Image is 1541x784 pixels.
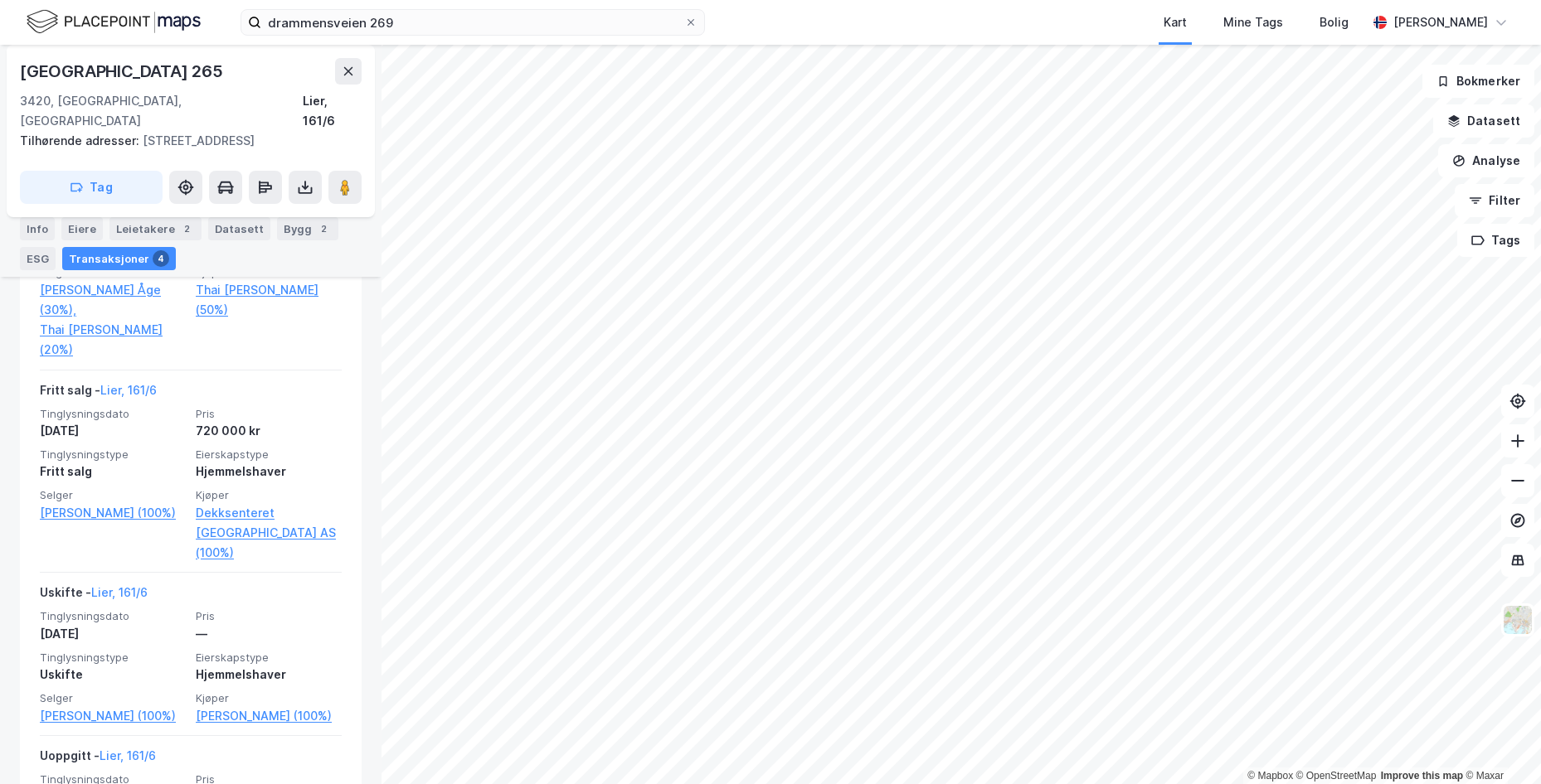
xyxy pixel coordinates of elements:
span: Tinglysningstype [40,448,186,462]
div: — [196,624,342,644]
a: OpenStreetMap [1296,770,1377,782]
div: 2 [178,220,195,237]
span: Eierskapstype [196,448,342,462]
div: 3420, [GEOGRAPHIC_DATA], [GEOGRAPHIC_DATA] [20,91,303,131]
div: 720 000 kr [196,421,342,441]
button: Tags [1457,224,1534,257]
div: 2 [315,220,332,237]
div: Bolig [1320,12,1349,32]
div: Kart [1164,12,1187,32]
div: [STREET_ADDRESS] [20,131,348,151]
div: Bygg [277,217,338,240]
a: Thai [PERSON_NAME] (50%) [196,280,342,320]
span: Kjøper [196,488,342,502]
a: Mapbox [1247,770,1293,782]
a: [PERSON_NAME] Åge (30%), [40,280,186,320]
span: Tinglysningsdato [40,407,186,421]
div: Hjemmelshaver [196,665,342,685]
div: Hjemmelshaver [196,462,342,482]
a: [PERSON_NAME] (100%) [40,706,186,726]
a: [PERSON_NAME] (100%) [40,503,186,523]
img: logo.f888ab2527a4732fd821a326f86c7f29.svg [27,7,201,36]
button: Analyse [1438,144,1534,177]
a: Thai [PERSON_NAME] (20%) [40,320,186,360]
span: Tilhørende adresser: [20,133,143,148]
div: Mine Tags [1223,12,1283,32]
span: Tinglysningstype [40,651,186,665]
span: Kjøper [196,691,342,705]
a: Lier, 161/6 [100,383,157,397]
div: Fritt salg [40,462,186,482]
div: [GEOGRAPHIC_DATA] 265 [20,58,226,85]
input: Søk på adresse, matrikkel, gårdeiere, leietakere eller personer [261,10,684,35]
div: 4 [153,250,169,267]
div: [DATE] [40,624,186,644]
iframe: Chat Widget [1458,704,1541,784]
div: Kontrollprogram for chat [1458,704,1541,784]
a: [PERSON_NAME] (100%) [196,706,342,726]
a: Lier, 161/6 [91,585,148,599]
div: Datasett [208,217,270,240]
img: Z [1502,604,1534,636]
span: Tinglysningsdato [40,609,186,623]
div: Uoppgitt - [40,746,156,772]
span: Selger [40,691,186,705]
div: ESG [20,247,56,270]
div: [PERSON_NAME] [1393,12,1488,32]
button: Tag [20,171,163,204]
span: Selger [40,488,186,502]
div: Fritt salg - [40,380,157,407]
div: Uskifte [40,665,186,685]
button: Filter [1455,184,1534,217]
span: Pris [196,609,342,623]
div: [DATE] [40,421,186,441]
button: Bokmerker [1422,65,1534,98]
a: Improve this map [1381,770,1463,782]
button: Datasett [1433,104,1534,138]
div: Uskifte - [40,583,148,609]
span: Pris [196,407,342,421]
div: Lier, 161/6 [303,91,362,131]
a: Dekksenteret [GEOGRAPHIC_DATA] AS (100%) [196,503,342,563]
div: Info [20,217,55,240]
a: Lier, 161/6 [100,748,156,762]
span: Eierskapstype [196,651,342,665]
div: Leietakere [109,217,202,240]
div: Eiere [61,217,103,240]
div: Transaksjoner [62,247,176,270]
